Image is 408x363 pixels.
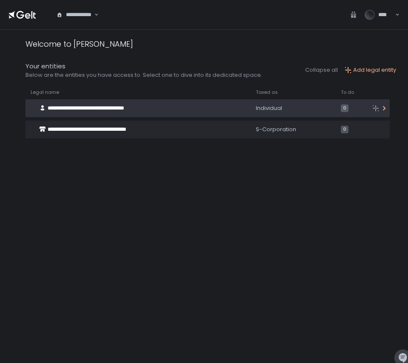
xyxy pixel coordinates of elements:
[25,62,262,71] div: Your entities
[256,104,331,112] div: Individual
[256,89,278,96] span: Taxed as
[256,126,331,133] div: S-Corporation
[341,126,348,133] span: 0
[341,104,348,112] span: 0
[345,66,396,74] button: Add legal entity
[51,6,99,24] div: Search for option
[305,66,338,74] button: Collapse all
[341,89,354,96] span: To do
[31,89,59,96] span: Legal name
[25,38,133,50] div: Welcome to [PERSON_NAME]
[25,71,262,79] div: Below are the entities you have access to. Select one to dive into its dedicated space.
